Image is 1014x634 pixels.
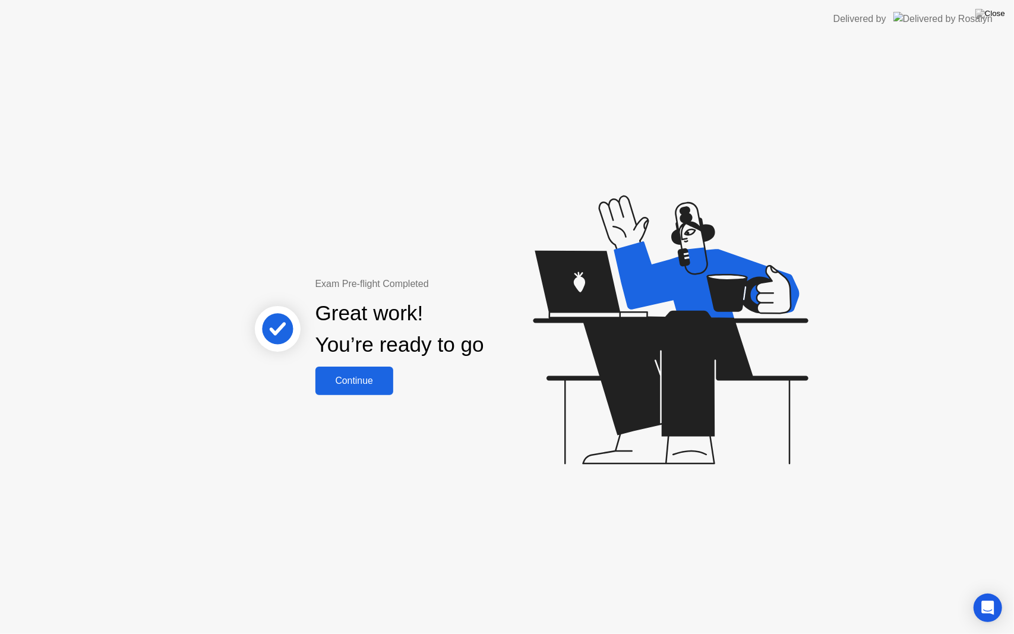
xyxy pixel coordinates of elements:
[315,277,561,291] div: Exam Pre-flight Completed
[975,9,1005,18] img: Close
[893,12,993,26] img: Delivered by Rosalyn
[974,594,1002,622] div: Open Intercom Messenger
[833,12,886,26] div: Delivered by
[315,367,393,395] button: Continue
[319,376,390,386] div: Continue
[315,298,484,361] div: Great work! You’re ready to go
